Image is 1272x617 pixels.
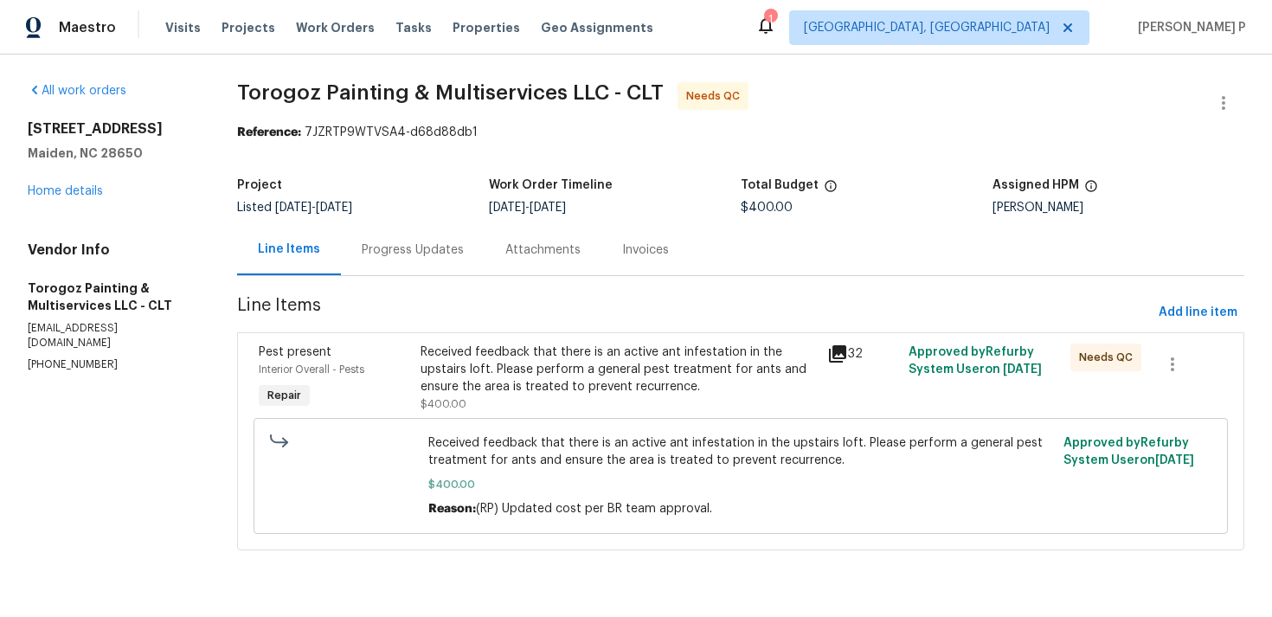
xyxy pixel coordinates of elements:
span: The total cost of line items that have been proposed by Opendoor. This sum includes line items th... [824,179,838,202]
p: [PHONE_NUMBER] [28,357,196,372]
span: - [489,202,566,214]
button: Add line item [1152,297,1244,329]
span: [DATE] [275,202,312,214]
h5: Work Order Timeline [489,179,613,191]
div: Attachments [505,241,581,259]
span: Projects [222,19,275,36]
span: $400.00 [428,476,1053,493]
h5: Torogoz Painting & Multiservices LLC - CLT [28,280,196,314]
h5: Maiden, NC 28650 [28,145,196,162]
span: [PERSON_NAME] P [1131,19,1246,36]
div: [PERSON_NAME] [993,202,1244,214]
span: Pest present [259,346,331,358]
span: The hpm assigned to this work order. [1084,179,1098,202]
b: Reference: [237,126,301,138]
h5: Assigned HPM [993,179,1079,191]
div: 32 [827,344,898,364]
span: Maestro [59,19,116,36]
div: Line Items [258,241,320,258]
div: Progress Updates [362,241,464,259]
span: [DATE] [316,202,352,214]
div: Received feedback that there is an active ant infestation in the upstairs loft. Please perform a ... [421,344,816,395]
a: All work orders [28,85,126,97]
span: Properties [453,19,520,36]
span: Interior Overall - Pests [259,364,364,375]
span: Needs QC [1079,349,1140,366]
span: Torogoz Painting & Multiservices LLC - CLT [237,82,664,103]
span: [DATE] [530,202,566,214]
span: [DATE] [1155,454,1194,466]
span: $400.00 [741,202,793,214]
span: Add line item [1159,302,1237,324]
span: - [275,202,352,214]
span: Line Items [237,297,1152,329]
span: [GEOGRAPHIC_DATA], [GEOGRAPHIC_DATA] [804,19,1050,36]
span: Received feedback that there is an active ant infestation in the upstairs loft. Please perform a ... [428,434,1053,469]
span: Approved by Refurby System User on [909,346,1042,376]
h4: Vendor Info [28,241,196,259]
h5: Total Budget [741,179,819,191]
span: Listed [237,202,352,214]
span: [DATE] [489,202,525,214]
span: Approved by Refurby System User on [1063,437,1194,466]
span: Reason: [428,503,476,515]
span: [DATE] [1003,363,1042,376]
span: Tasks [395,22,432,34]
p: [EMAIL_ADDRESS][DOMAIN_NAME] [28,321,196,350]
a: Home details [28,185,103,197]
h5: Project [237,179,282,191]
span: Work Orders [296,19,375,36]
div: Invoices [622,241,669,259]
span: Repair [260,387,308,404]
h2: [STREET_ADDRESS] [28,120,196,138]
span: Geo Assignments [541,19,653,36]
span: (RP) Updated cost per BR team approval. [476,503,712,515]
span: Visits [165,19,201,36]
span: $400.00 [421,399,466,409]
div: 7JZRTP9WTVSA4-d68d88db1 [237,124,1244,141]
span: Needs QC [686,87,747,105]
div: 1 [764,10,776,28]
